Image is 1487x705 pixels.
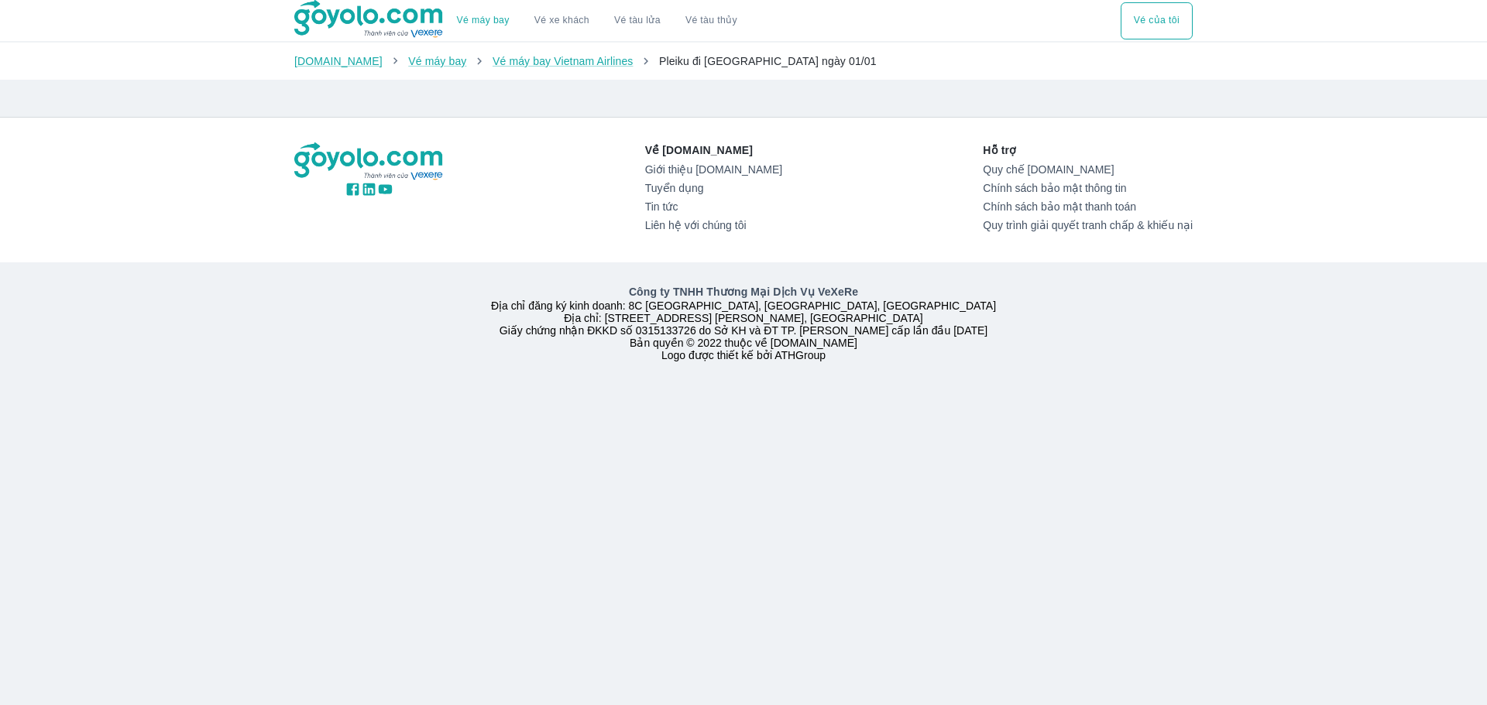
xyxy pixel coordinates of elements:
p: Về [DOMAIN_NAME] [645,142,782,158]
a: Chính sách bảo mật thông tin [983,182,1193,194]
p: Công ty TNHH Thương Mại Dịch Vụ VeXeRe [297,284,1190,299]
div: choose transportation mode [1121,2,1193,39]
a: Quy trình giải quyết tranh chấp & khiếu nại [983,219,1193,231]
a: Vé tàu lửa [602,2,673,39]
a: Vé xe khách [534,15,589,26]
span: Pleiku đi [GEOGRAPHIC_DATA] ngày 01/01 [659,55,877,67]
a: Vé máy bay Vietnam Airlines [493,55,634,67]
button: Vé của tôi [1121,2,1193,39]
a: Quy chế [DOMAIN_NAME] [983,163,1193,176]
a: Tuyển dụng [645,182,782,194]
div: choose transportation mode [445,2,750,39]
a: Liên hệ với chúng tôi [645,219,782,231]
img: logo [294,142,445,181]
p: Hỗ trợ [983,142,1193,158]
div: Địa chỉ đăng ký kinh doanh: 8C [GEOGRAPHIC_DATA], [GEOGRAPHIC_DATA], [GEOGRAPHIC_DATA] Địa chỉ: [... [285,284,1202,361]
a: Vé máy bay [408,55,466,67]
button: Vé tàu thủy [673,2,750,39]
nav: breadcrumb [294,53,1193,69]
a: Tin tức [645,200,782,213]
a: Giới thiệu [DOMAIN_NAME] [645,163,782,176]
a: Vé máy bay [457,15,510,26]
a: Chính sách bảo mật thanh toán [983,200,1193,213]
a: [DOMAIN_NAME] [294,55,383,67]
